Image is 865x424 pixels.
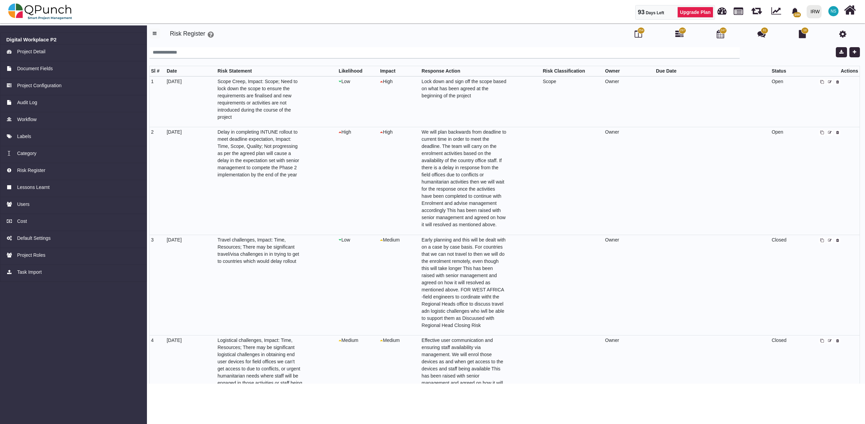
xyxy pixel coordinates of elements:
[421,68,540,75] div: Response Action
[680,28,685,33] span: 297
[605,236,639,244] p: Owner
[218,236,302,265] p: Travel challenges, Impact: Time, Resources; There may be significant travel/visa challenges in in...
[17,133,31,140] span: Labels
[17,167,45,174] span: Risk Register
[751,3,762,15] span: Releases
[421,337,506,401] p: Effective user communication and ensuring staff availability via management. We will enrol those ...
[339,236,366,244] p: Low
[17,65,53,72] span: Document Fields
[717,4,727,14] span: Dashboard
[6,37,141,43] a: Digital Workplace P2
[167,236,201,244] p: [DATE]
[734,4,743,15] span: Projects
[831,9,836,13] span: NS
[605,68,653,75] div: Owner
[17,184,50,191] span: Lessons Learnt
[789,5,801,17] div: Notification
[721,28,726,33] span: 247
[167,68,214,75] div: Date
[170,28,205,38] h5: Risk Register
[770,235,795,335] td: Closed
[380,129,407,136] p: High
[605,337,639,344] p: Owner
[757,30,766,38] i: Punch Discussion
[638,9,645,16] span: 93
[770,127,795,235] td: Open
[339,78,366,85] p: Low
[380,68,419,75] div: Impact
[796,68,858,75] div: Actions
[638,28,643,33] span: 254
[218,129,302,178] p: Delay in completing INTUNE rollout to meet deadline expectation, Impact: Time, Scope, Quality; No...
[149,127,165,235] td: 2
[151,68,164,75] div: Sl #
[421,129,506,228] p: We will plan backwards from deadline to current time in order to meet the deadline. The team will...
[17,269,41,276] span: Task Import
[828,6,839,16] span: Nadeem Sheikh
[167,129,201,136] p: [DATE]
[787,0,804,22] a: bell fill100
[770,76,795,127] td: Open
[675,33,683,38] a: 297
[17,48,45,55] span: Project Detail
[218,78,302,121] p: Scope Creep, Impact: Scope; Need to lock down the scope to ensure the requirements are finalised ...
[167,78,201,85] p: [DATE]
[339,68,377,75] div: Likelihood
[208,31,214,40] a: Help
[380,78,407,85] p: High
[17,82,61,89] span: Project Configuration
[770,335,795,407] td: Closed
[799,30,806,38] i: Document Library
[717,30,724,38] i: Calendar
[421,78,506,99] p: Lock down and sign off the scope based on what has been agreed at the beginning of the project
[811,6,820,18] div: IRW
[17,252,45,259] span: Project Roles
[677,7,713,18] a: Upgrade Plan
[635,30,642,38] i: Board
[380,337,407,344] p: Medium
[17,218,27,225] span: Cost
[791,8,798,15] svg: bell fill
[543,68,602,75] div: Risk Classification
[768,0,787,23] div: Dynamic Report
[17,99,37,106] span: Audit Log
[675,30,683,38] i: Gantt
[17,150,36,157] span: Category
[339,129,366,136] p: High
[421,236,506,329] p: Early planning and this will be dealt with on a case by case basis. For countries that we can not...
[218,337,302,401] p: Logistical challenges, Impact: Time, Resources; There may be significant logistical challenges in...
[646,11,664,15] span: Days Left
[705,66,770,76] th: Tasks
[149,335,165,407] td: 4
[149,235,165,335] td: 3
[824,0,843,22] a: NS
[803,28,807,33] span: 16
[339,337,366,344] p: Medium
[804,0,824,23] a: IRW
[605,78,639,85] p: Owner
[17,201,30,208] span: Users
[8,1,72,22] img: qpunch-sp.fa6292f.png
[17,235,51,242] span: Default Settings
[149,76,165,127] td: 1
[793,12,801,17] span: 100
[167,337,201,344] p: [DATE]
[218,68,336,75] div: Risk Statement
[380,236,407,244] p: Medium
[541,76,604,127] td: Scope
[772,68,793,75] div: Status
[844,4,856,17] i: Home
[17,116,36,123] span: Workflow
[605,129,639,136] p: Owner
[656,68,704,75] div: Due Date
[763,28,766,33] span: 81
